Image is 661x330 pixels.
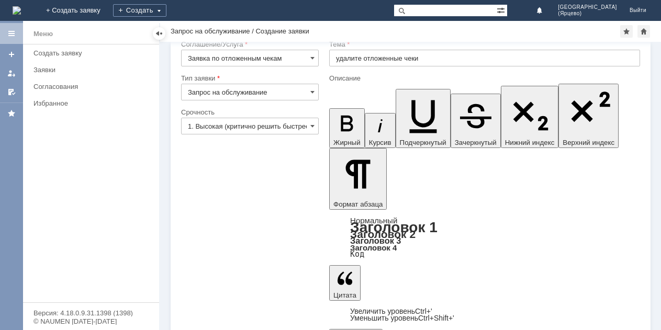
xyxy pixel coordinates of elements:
[171,27,309,35] div: Запрос на обслуживание / Создание заявки
[329,148,387,210] button: Формат абзаца
[333,291,356,299] span: Цитата
[181,109,317,116] div: Срочность
[329,308,640,322] div: Цитата
[29,62,157,78] a: Заявки
[329,75,638,82] div: Описание
[350,236,401,245] a: Заголовок 3
[558,4,617,10] span: [GEOGRAPHIC_DATA]
[501,86,559,148] button: Нижний индекс
[33,318,149,325] div: © NAUMEN [DATE]-[DATE]
[13,6,21,15] a: Перейти на домашнюю страницу
[3,46,20,63] a: Создать заявку
[3,65,20,82] a: Мои заявки
[329,217,640,258] div: Формат абзаца
[558,84,619,148] button: Верхний индекс
[350,249,364,259] a: Код
[181,75,317,82] div: Тип заявки
[365,113,396,148] button: Курсив
[13,6,21,15] img: logo
[29,45,157,61] a: Создать заявку
[418,314,454,322] span: Ctrl+Shift+'
[563,139,614,146] span: Верхний индекс
[329,41,638,48] div: Тема
[637,25,650,38] div: Сделать домашней страницей
[3,84,20,100] a: Мои согласования
[333,200,383,208] span: Формат абзаца
[350,243,397,252] a: Заголовок 4
[33,28,53,40] div: Меню
[400,139,446,146] span: Подчеркнутый
[153,27,165,40] div: Скрыть меню
[329,265,361,301] button: Цитата
[33,83,153,90] div: Согласования
[33,49,153,57] div: Создать заявку
[505,139,555,146] span: Нижний индекс
[451,94,501,148] button: Зачеркнутый
[181,41,317,48] div: Соглашение/Услуга
[33,66,153,74] div: Заявки
[558,10,617,17] span: (Ярцево)
[455,139,497,146] span: Зачеркнутый
[620,25,633,38] div: Добавить в избранное
[350,307,432,315] a: Increase
[396,89,451,148] button: Подчеркнутый
[350,216,397,225] a: Нормальный
[415,307,432,315] span: Ctrl+'
[33,99,141,107] div: Избранное
[369,139,391,146] span: Курсив
[350,219,438,235] a: Заголовок 1
[329,108,365,148] button: Жирный
[29,78,157,95] a: Согласования
[33,310,149,316] div: Версия: 4.18.0.9.31.1398 (1398)
[350,228,416,240] a: Заголовок 2
[350,314,454,322] a: Decrease
[333,139,361,146] span: Жирный
[113,4,166,17] div: Создать
[497,5,507,15] span: Расширенный поиск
